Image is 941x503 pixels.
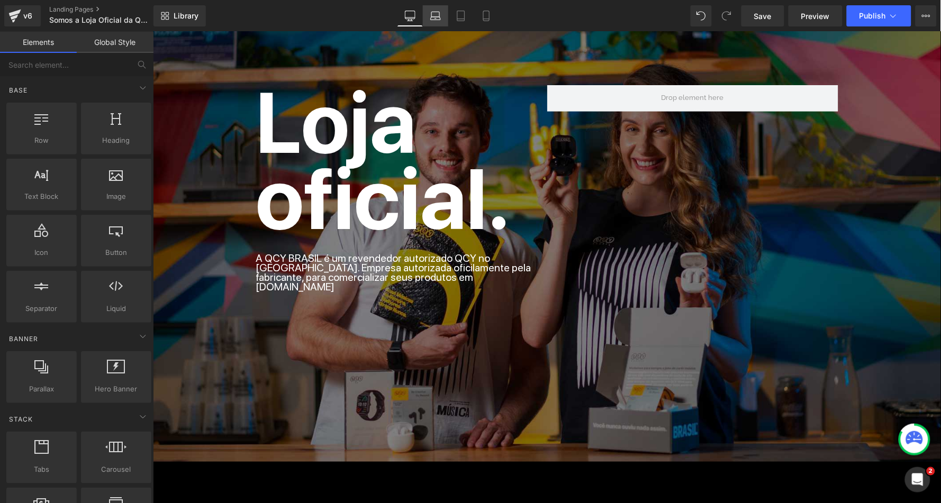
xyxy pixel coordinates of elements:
button: More [916,5,937,26]
a: Preview [789,5,843,26]
span: 2 [927,467,935,475]
span: Base [8,85,29,95]
span: Publish [859,12,886,20]
span: Button [84,247,148,258]
span: Library [174,11,198,21]
button: Publish [847,5,911,26]
span: Preview [801,11,830,22]
span: Separator [10,303,74,314]
span: A QCY BRASIL é um revendedor autorizado QCY no [GEOGRAPHIC_DATA]. Empresa autorizada oficilamente... [103,220,378,261]
a: Tablet [448,5,474,26]
a: Mobile [474,5,499,26]
div: v6 [21,9,34,23]
span: Banner [8,334,39,344]
span: Carousel [84,464,148,475]
iframe: Intercom live chat [905,467,930,492]
span: Parallax [10,383,74,395]
span: Image [84,191,148,202]
a: v6 [4,5,41,26]
span: Text Block [10,191,74,202]
span: Heading [84,135,148,146]
a: Laptop [423,5,448,26]
span: Save [754,11,772,22]
button: Redo [716,5,737,26]
span: Stack [8,414,34,424]
span: Row [10,135,74,146]
span: Hero Banner [84,383,148,395]
span: Icon [10,247,74,258]
span: Somos a Loja Oficial da QCY no [GEOGRAPHIC_DATA] | Confira o Documento [49,16,151,24]
a: Landing Pages [49,5,171,14]
span: Tabs [10,464,74,475]
span: Liquid [84,303,148,314]
a: Global Style [77,32,153,53]
strong: Loja oficial. [103,41,358,218]
button: Undo [691,5,712,26]
a: New Library [153,5,206,26]
a: Desktop [397,5,423,26]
